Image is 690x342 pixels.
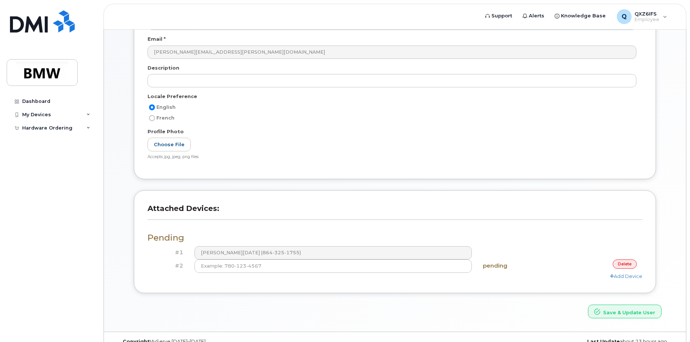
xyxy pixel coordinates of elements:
label: Locale Preference [148,93,197,100]
span: Q [622,12,627,21]
h4: pending [483,263,554,269]
span: English [156,104,176,110]
div: QXZ6IFS [612,9,672,24]
label: Description [148,64,179,71]
span: Alerts [529,12,544,20]
a: Add Device [610,273,642,279]
iframe: Messenger Launcher [658,310,684,336]
input: French [149,115,155,121]
a: Knowledge Base [549,9,611,23]
span: Employee [635,17,659,23]
h3: Attached Devices: [148,204,642,220]
span: Support [491,12,512,20]
label: Profile Photo [148,128,184,135]
h4: #1 [153,249,183,256]
h3: Pending [148,233,642,242]
span: Knowledge Base [561,12,606,20]
input: Example: 780-123-4567 [195,259,472,273]
label: Choose File [148,138,191,151]
span: French [156,115,175,121]
a: delete [613,259,637,269]
input: English [149,104,155,110]
button: Save & Update User [588,305,662,318]
h4: #2 [153,263,183,269]
a: Support [480,9,517,23]
div: Accepts jpg, jpeg, png files [148,154,636,160]
label: Email * [148,36,166,43]
a: Alerts [517,9,549,23]
span: QXZ6IFS [635,11,659,17]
